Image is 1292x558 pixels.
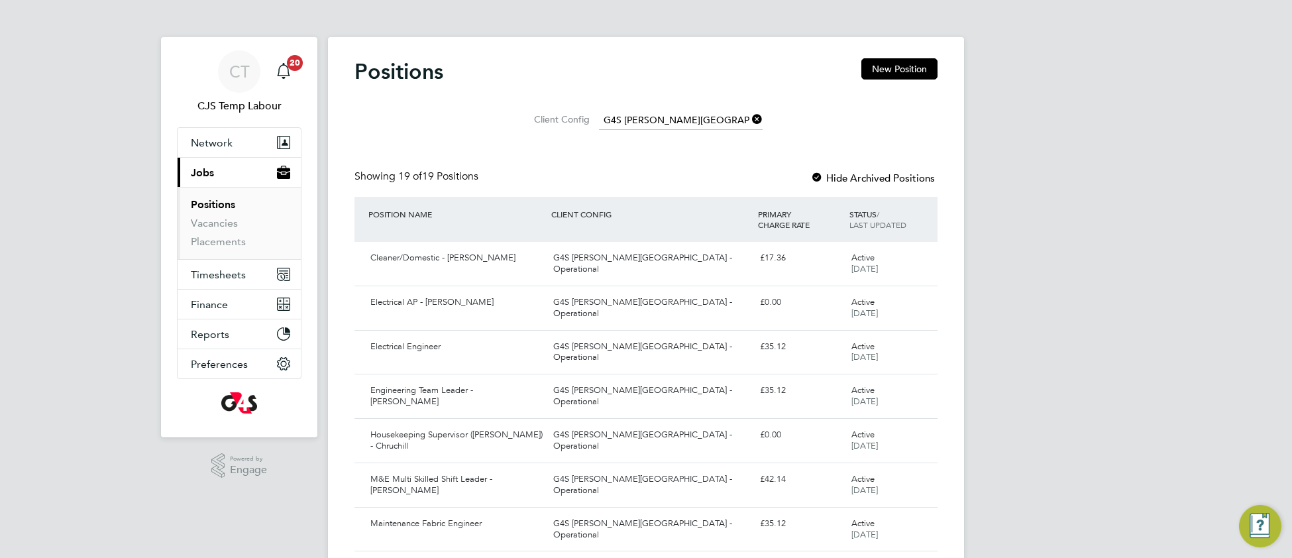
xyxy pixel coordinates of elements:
[755,336,846,358] div: £35.12
[810,172,935,184] label: Hide Archived Positions
[191,235,246,248] a: Placements
[221,392,257,414] img: g4s-logo-retina.png
[851,484,878,496] span: [DATE]
[530,113,590,125] label: Client Config
[548,202,754,226] div: CLIENT CONFIG
[270,50,297,93] a: 20
[191,137,233,149] span: Network
[230,453,267,465] span: Powered by
[365,380,548,413] div: Engineering Team Leader - [PERSON_NAME]
[861,58,938,80] button: New Position
[161,37,317,437] nav: Main navigation
[178,158,301,187] button: Jobs
[354,170,481,184] div: Showing
[398,170,478,183] span: 19 Positions
[191,358,248,370] span: Preferences
[851,263,878,274] span: [DATE]
[398,170,422,183] span: 19 of
[599,111,763,130] input: Search for...
[755,202,846,237] div: PRIMARY CHARGE RATE
[755,292,846,313] div: £0.00
[851,384,875,396] span: Active
[178,187,301,259] div: Jobs
[191,198,235,211] a: Positions
[177,392,301,414] a: Go to home page
[755,424,846,446] div: £0.00
[1239,505,1281,547] button: Engage Resource Center
[548,469,754,502] div: G4S [PERSON_NAME][GEOGRAPHIC_DATA] - Operational
[755,469,846,490] div: £42.14
[851,341,875,352] span: Active
[178,349,301,378] button: Preferences
[851,307,878,319] span: [DATE]
[548,513,754,546] div: G4S [PERSON_NAME][GEOGRAPHIC_DATA] - Operational
[229,63,250,80] span: CT
[851,252,875,263] span: Active
[365,292,548,313] div: Electrical AP - [PERSON_NAME]
[191,298,228,311] span: Finance
[191,166,214,179] span: Jobs
[365,513,548,535] div: Maintenance Fabric Engineer
[877,209,879,219] span: /
[849,219,906,230] span: LAST UPDATED
[365,202,548,226] div: POSITION NAME
[365,247,548,269] div: Cleaner/Domestic - [PERSON_NAME]
[178,319,301,349] button: Reports
[230,465,267,476] span: Engage
[846,202,938,237] div: STATUS
[851,440,878,451] span: [DATE]
[851,518,875,529] span: Active
[755,247,846,269] div: £17.36
[191,328,229,341] span: Reports
[851,396,878,407] span: [DATE]
[548,292,754,325] div: G4S [PERSON_NAME][GEOGRAPHIC_DATA] - Operational
[755,513,846,535] div: £35.12
[548,380,754,413] div: G4S [PERSON_NAME][GEOGRAPHIC_DATA] - Operational
[851,529,878,540] span: [DATE]
[365,424,548,457] div: Housekeeping Supervisor ([PERSON_NAME]) - Chruchill
[851,429,875,440] span: Active
[177,50,301,114] a: CTCJS Temp Labour
[287,55,303,71] span: 20
[177,98,301,114] span: CJS Temp Labour
[755,380,846,402] div: £35.12
[548,247,754,280] div: G4S [PERSON_NAME][GEOGRAPHIC_DATA] - Operational
[191,268,246,281] span: Timesheets
[548,424,754,457] div: G4S [PERSON_NAME][GEOGRAPHIC_DATA] - Operational
[365,336,548,358] div: Electrical Engineer
[548,336,754,369] div: G4S [PERSON_NAME][GEOGRAPHIC_DATA] - Operational
[191,217,238,229] a: Vacancies
[851,473,875,484] span: Active
[178,128,301,157] button: Network
[851,351,878,363] span: [DATE]
[178,290,301,319] button: Finance
[178,260,301,289] button: Timesheets
[851,296,875,307] span: Active
[354,58,443,85] h2: Positions
[365,469,548,502] div: M&E Multi Skilled Shift Leader - [PERSON_NAME]
[211,453,268,478] a: Powered byEngage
